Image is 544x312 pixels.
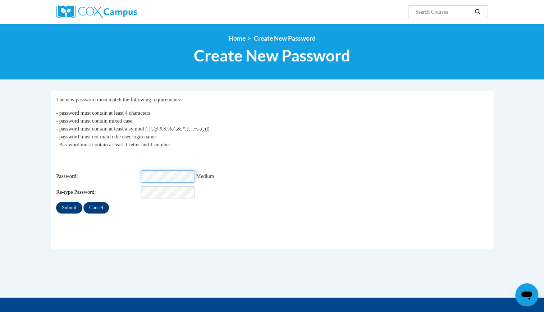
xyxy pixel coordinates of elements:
input: Submit [56,202,82,214]
input: Search Courses [415,8,472,16]
a: Cox Campus [56,5,193,18]
span: Re-type Password: [56,188,140,196]
span: Medium [196,173,214,179]
span: Create New Password [254,35,316,42]
span: - password must contain at least 4 characters - password must contain mixed case - password must ... [56,110,209,147]
img: Cox Campus [56,5,137,18]
span: The new password must match the following requirements: [56,97,181,102]
iframe: Button to launch messaging window, conversation in progress [515,283,538,306]
button: Search [472,8,483,16]
span: Create New Password [194,46,350,65]
span: Password: [56,173,140,180]
a: Home [229,35,246,42]
input: Cancel [83,202,109,214]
